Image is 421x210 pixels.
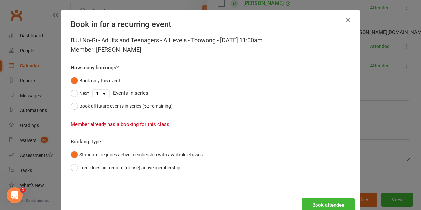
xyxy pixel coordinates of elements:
[7,187,23,203] iframe: Intercom live chat
[71,87,351,100] div: Events in series
[71,87,89,100] button: Next
[71,74,120,87] button: Book only this event
[71,36,351,54] div: BJJ No-Gi - Adults and Teenagers - All levels - Toowong - [DATE] 11:00am Member: [PERSON_NAME]
[71,161,180,174] button: Free: does not require (or use) active membership
[71,148,203,161] button: Standard: requires active membership with available classes
[71,20,351,29] h4: Book in for a recurring event
[343,15,353,25] button: Close
[71,64,119,72] label: How many bookings?
[71,100,173,112] button: Book all future events in series (52 remaining)
[79,103,173,110] div: Book all future events in series (52 remaining)
[20,187,26,193] span: 1
[71,138,101,146] label: Booking Type
[71,121,171,127] span: Member already has a booking for this class.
